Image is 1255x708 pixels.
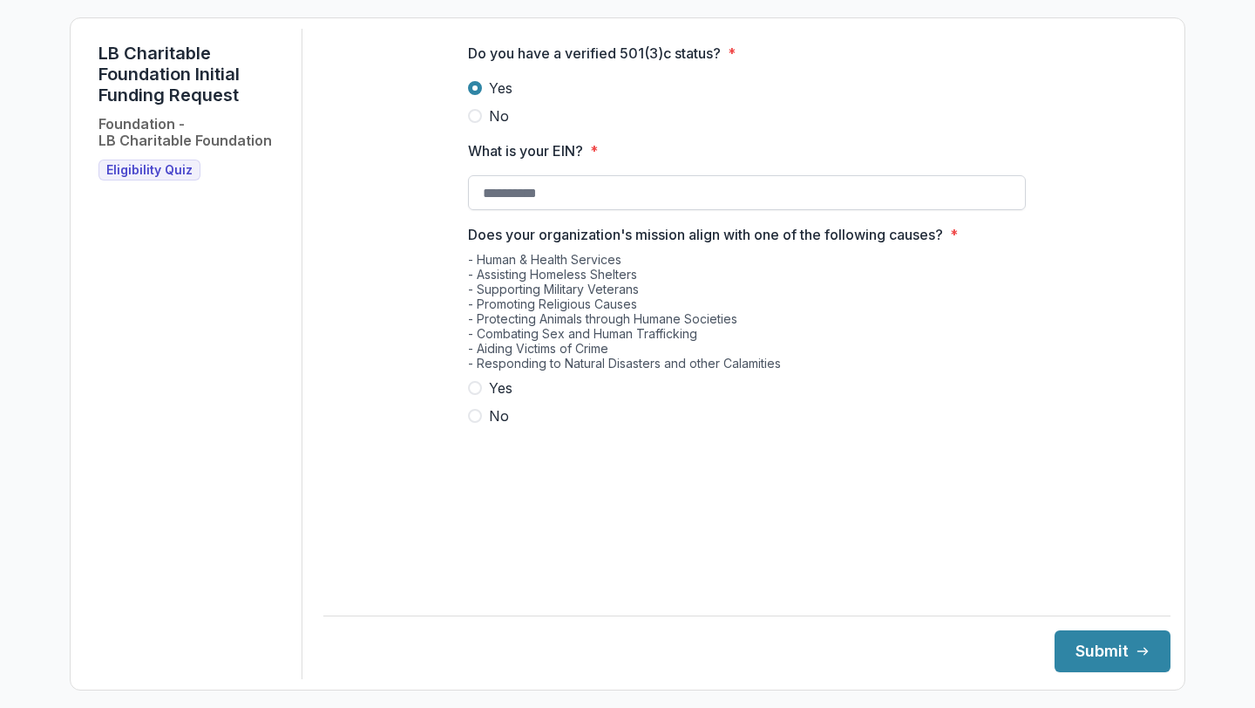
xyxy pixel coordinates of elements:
span: No [489,106,509,126]
p: Do you have a verified 501(3)c status? [468,43,721,64]
span: Eligibility Quiz [106,163,193,178]
h2: Foundation - LB Charitable Foundation [98,116,272,149]
p: Does your organization's mission align with one of the following causes? [468,224,943,245]
div: - Human & Health Services - Assisting Homeless Shelters - Supporting Military Veterans - Promotin... [468,252,1026,378]
button: Submit [1055,630,1170,672]
p: What is your EIN? [468,140,583,161]
span: No [489,405,509,426]
h1: LB Charitable Foundation Initial Funding Request [98,43,288,106]
span: Yes [489,378,512,398]
span: Yes [489,78,512,99]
